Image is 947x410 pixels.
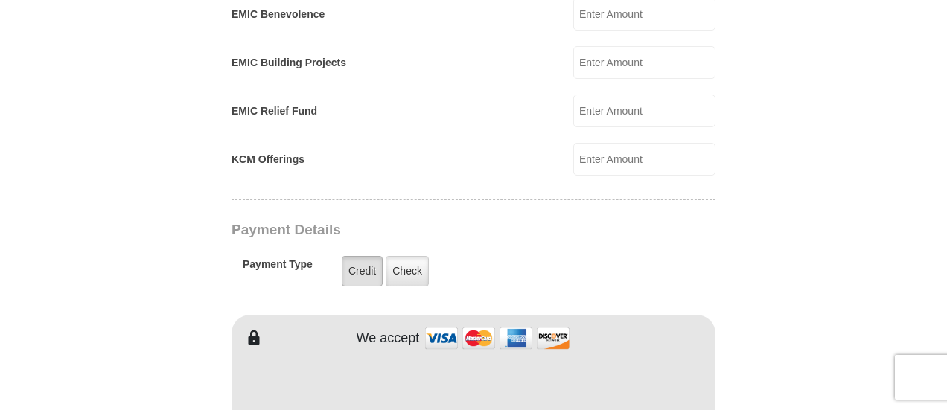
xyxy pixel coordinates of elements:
h5: Payment Type [243,258,313,278]
label: EMIC Building Projects [232,55,346,71]
label: Check [386,256,429,286]
img: credit cards accepted [423,322,572,354]
input: Enter Amount [573,46,715,79]
label: KCM Offerings [232,152,304,167]
label: Credit [342,256,383,286]
input: Enter Amount [573,95,715,127]
h4: We accept [357,330,420,347]
input: Enter Amount [573,143,715,176]
label: EMIC Relief Fund [232,103,317,119]
label: EMIC Benevolence [232,7,325,22]
h3: Payment Details [232,222,611,239]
